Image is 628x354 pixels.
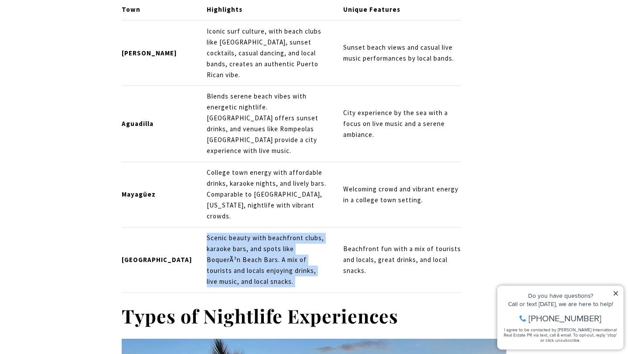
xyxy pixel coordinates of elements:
[9,28,126,34] div: Call or text [DATE], we are here to help!
[9,20,126,26] div: Do you have questions?
[343,184,461,206] p: Welcoming crowd and vibrant energy in a college town setting.
[343,5,400,14] strong: Unique Features
[11,54,124,70] span: I agree to be contacted by [PERSON_NAME] International Real Estate PR via text, call & email. To ...
[122,49,177,57] strong: [PERSON_NAME]
[36,41,109,50] span: [PHONE_NUMBER]
[122,119,154,128] strong: Aguadilla
[122,255,192,264] strong: [GEOGRAPHIC_DATA]
[343,42,461,64] p: Sunset beach views and casual live music performances by local bands.
[207,5,242,14] strong: Highlights
[343,244,461,276] p: Beachfront fun with a mix of tourists and locals, great drinks, and local snacks.
[122,5,140,14] strong: Town
[207,91,328,157] p: Blends serene beach vibes with energetic nightlife. [GEOGRAPHIC_DATA] offers sunset drinks, and v...
[207,26,328,81] p: Iconic surf culture, with beach clubs like [GEOGRAPHIC_DATA], sunset cocktails, casual dancing, a...
[207,167,328,222] p: College town energy with affordable drinks, karaoke nights, and lively bars. Comparable to [GEOGR...
[122,190,156,198] strong: Mayagüez
[122,303,398,328] strong: Types of Nightlife Experiences
[343,108,461,140] p: City experience by the sea with a focus on live music and a serene ambiance.
[207,233,328,287] p: Scenic beauty with beachfront clubs, karaoke bars, and spots like BoquerÃ³n Beach Bars. A mix of ...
